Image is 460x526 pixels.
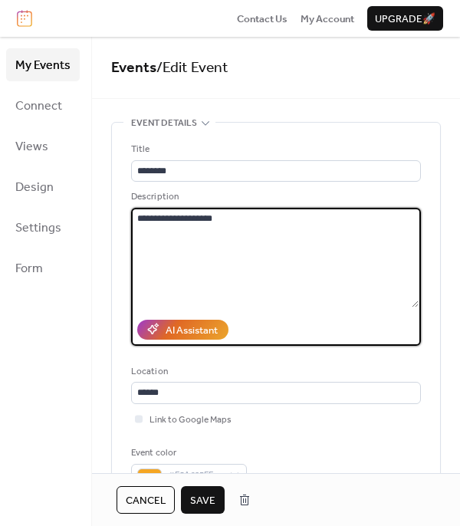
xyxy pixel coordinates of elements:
[168,468,222,483] span: #F5A623FF
[6,130,80,163] a: Views
[6,170,80,203] a: Design
[6,89,80,122] a: Connect
[131,142,418,157] div: Title
[15,54,71,77] span: My Events
[149,413,232,428] span: Link to Google Maps
[137,320,228,340] button: AI Assistant
[117,486,175,514] button: Cancel
[6,48,80,81] a: My Events
[17,10,32,27] img: logo
[190,493,215,508] span: Save
[181,486,225,514] button: Save
[237,12,287,27] span: Contact Us
[131,116,197,131] span: Event details
[15,94,62,118] span: Connect
[301,12,354,27] span: My Account
[237,11,287,26] a: Contact Us
[111,54,156,82] a: Events
[15,216,61,240] span: Settings
[15,135,48,159] span: Views
[375,12,435,27] span: Upgrade 🚀
[367,6,443,31] button: Upgrade🚀
[156,54,228,82] span: / Edit Event
[131,445,244,461] div: Event color
[301,11,354,26] a: My Account
[166,323,218,338] div: AI Assistant
[131,364,418,380] div: Location
[6,211,80,244] a: Settings
[15,176,54,199] span: Design
[6,251,80,284] a: Form
[131,189,418,205] div: Description
[126,493,166,508] span: Cancel
[15,257,43,281] span: Form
